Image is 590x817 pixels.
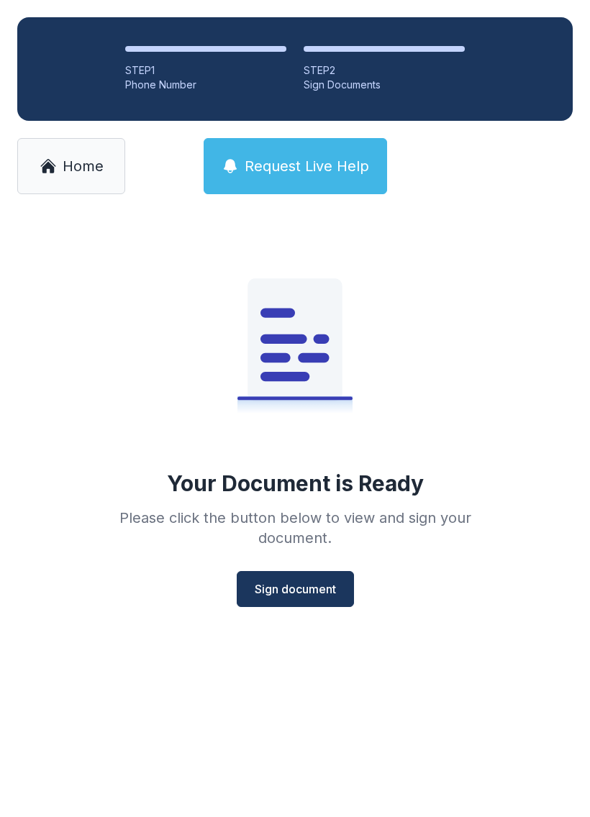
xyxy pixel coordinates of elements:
[255,580,336,598] span: Sign document
[245,156,369,176] span: Request Live Help
[125,63,286,78] div: STEP 1
[304,63,465,78] div: STEP 2
[88,508,502,548] div: Please click the button below to view and sign your document.
[167,470,424,496] div: Your Document is Ready
[125,78,286,92] div: Phone Number
[63,156,104,176] span: Home
[304,78,465,92] div: Sign Documents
